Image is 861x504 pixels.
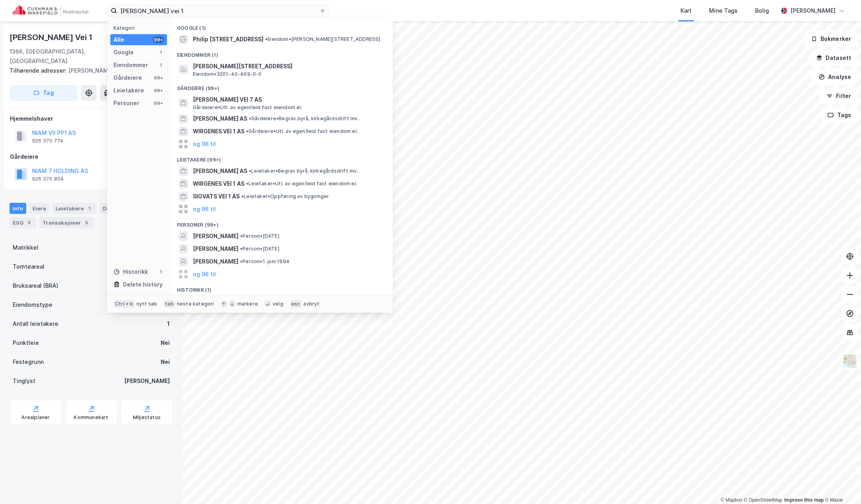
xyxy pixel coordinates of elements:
[193,35,263,44] span: Philip [STREET_ADDRESS]
[755,6,769,15] div: Bolig
[177,301,214,307] div: neste kategori
[721,497,742,503] a: Mapbox
[52,203,96,214] div: Leietakere
[153,37,164,43] div: 99+
[158,62,164,68] div: 1
[821,107,858,123] button: Tags
[193,269,216,279] button: og 96 til
[13,300,52,310] div: Eiendomstype
[13,281,58,290] div: Bruksareal (BRA)
[13,262,44,271] div: Tomteareal
[10,114,173,123] div: Hjemmelshaver
[113,35,124,44] div: Alle
[29,203,49,214] div: Eiere
[246,128,248,134] span: •
[246,181,248,187] span: •
[163,300,175,308] div: tab
[809,50,858,66] button: Datasett
[784,497,824,503] a: Improve this map
[249,168,251,174] span: •
[821,466,861,504] iframe: Chat Widget
[246,128,358,135] span: Gårdeiere • Utl. av egen/leid fast eiendom el.
[74,414,108,421] div: Kommunekart
[10,152,173,162] div: Gårdeiere
[680,6,692,15] div: Kart
[193,104,302,111] span: Gårdeiere • Utl. av egen/leid fast eiendom el.
[13,5,88,16] img: cushman-wakefield-realkapital-logo.202ea83816669bd177139c58696a8fa1.svg
[113,98,139,108] div: Personer
[241,193,244,199] span: •
[240,233,279,239] span: Person • [DATE]
[744,497,782,503] a: OpenStreetMap
[240,246,279,252] span: Person • [DATE]
[193,114,247,123] span: [PERSON_NAME] AS
[171,46,393,60] div: Eiendommer (1)
[123,280,163,289] div: Delete history
[246,181,357,187] span: Leietaker • Utl. av egen/leid fast eiendom el.
[193,204,216,214] button: og 96 til
[113,48,134,57] div: Google
[124,376,170,386] div: [PERSON_NAME]
[25,219,33,227] div: 3
[249,115,251,121] span: •
[193,192,240,201] span: SIGVATS VEI 1 AS
[249,115,360,122] span: Gårdeiere • Begrav.byrå, kirkegårdsdrift mv..
[193,179,244,189] span: WIRGENES VEI 1 AS
[153,87,164,94] div: 99+
[13,357,44,367] div: Festegrunn
[193,257,238,266] span: [PERSON_NAME]
[13,338,39,348] div: Punktleie
[10,217,36,228] div: ESG
[265,36,267,42] span: •
[100,203,139,214] div: Datasett
[842,354,857,369] img: Z
[171,215,393,230] div: Personer (99+)
[113,73,142,83] div: Gårdeiere
[161,357,170,367] div: Nei
[158,269,164,275] div: 1
[136,301,158,307] div: nytt søk
[153,100,164,106] div: 99+
[193,95,383,104] span: [PERSON_NAME] VEI 7 AS
[171,281,393,295] div: Historikk (1)
[158,49,164,56] div: 1
[10,85,78,101] button: Tag
[113,267,148,277] div: Historikk
[85,204,93,212] div: 1
[193,62,383,71] span: [PERSON_NAME][STREET_ADDRESS]
[32,138,63,144] div: 926 370 774
[193,139,216,149] button: og 96 til
[171,150,393,165] div: Leietakere (99+)
[10,47,111,66] div: 1366, [GEOGRAPHIC_DATA], [GEOGRAPHIC_DATA]
[812,69,858,85] button: Analyse
[117,5,319,17] input: Søk på adresse, matrikkel, gårdeiere, leietakere eller personer
[21,414,50,421] div: Arealplaner
[193,231,238,241] span: [PERSON_NAME]
[821,466,861,504] div: Kontrollprogram for chat
[113,300,135,308] div: Ctrl + k
[193,127,244,136] span: WIRGENES VEI 1 AS
[10,31,94,44] div: [PERSON_NAME] Vei 1
[13,376,35,386] div: Tinglyst
[113,25,167,31] div: Kategori
[820,88,858,104] button: Filter
[171,79,393,93] div: Gårdeiere (99+)
[237,301,258,307] div: markere
[161,338,170,348] div: Nei
[804,31,858,47] button: Bokmerker
[39,217,94,228] div: Transaksjoner
[265,36,381,42] span: Eiendom • [PERSON_NAME][STREET_ADDRESS]
[193,244,238,254] span: [PERSON_NAME]
[241,193,329,200] span: Leietaker • Oppføring av bygninger
[290,300,302,308] div: esc
[273,301,283,307] div: velg
[13,243,38,252] div: Matrikkel
[709,6,738,15] div: Mine Tags
[10,203,26,214] div: Info
[32,176,64,182] div: 926 370 804
[249,168,359,174] span: Leietaker • Begrav.byrå, kirkegårdsdrift mv..
[193,166,247,176] span: [PERSON_NAME] AS
[13,319,58,329] div: Antall leietakere
[83,219,90,227] div: 5
[167,319,170,329] div: 1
